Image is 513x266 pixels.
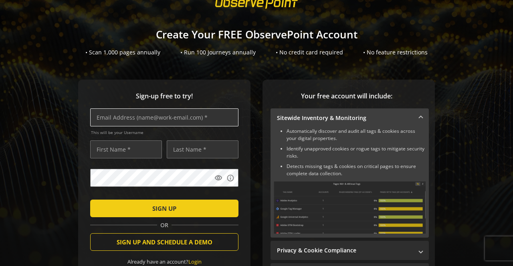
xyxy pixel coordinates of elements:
mat-expansion-panel-header: Privacy & Cookie Compliance [271,241,429,260]
mat-panel-title: Sitewide Inventory & Monitoring [277,114,413,122]
input: First Name * [90,140,162,158]
input: Email Address (name@work-email.com) * [90,108,238,126]
span: Sign-up free to try! [90,92,238,101]
mat-icon: info [226,174,234,182]
button: SIGN UP AND SCHEDULE A DEMO [90,233,238,251]
div: • Run 100 Journeys annually [180,48,256,56]
img: Sitewide Inventory & Monitoring [274,181,426,234]
span: OR [157,221,172,229]
div: Already have an account? [90,258,238,266]
li: Automatically discover and audit all tags & cookies across your digital properties. [287,128,426,142]
span: This will be your Username [91,130,238,135]
mat-panel-title: Privacy & Cookie Compliance [277,246,413,254]
li: Detects missing tags & cookies on critical pages to ensure complete data collection. [287,163,426,177]
input: Last Name * [167,140,238,158]
div: • No credit card required [276,48,343,56]
div: • No feature restrictions [363,48,428,56]
div: • Scan 1,000 pages annually [85,48,160,56]
mat-expansion-panel-header: Sitewide Inventory & Monitoring [271,108,429,128]
button: SIGN UP [90,200,238,217]
span: Your free account will include: [271,92,423,101]
div: Sitewide Inventory & Monitoring [271,128,429,238]
span: SIGN UP [152,201,176,216]
a: Login [188,258,202,265]
li: Identify unapproved cookies or rogue tags to mitigate security risks. [287,145,426,160]
mat-icon: visibility [214,174,222,182]
span: SIGN UP AND SCHEDULE A DEMO [117,235,212,249]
